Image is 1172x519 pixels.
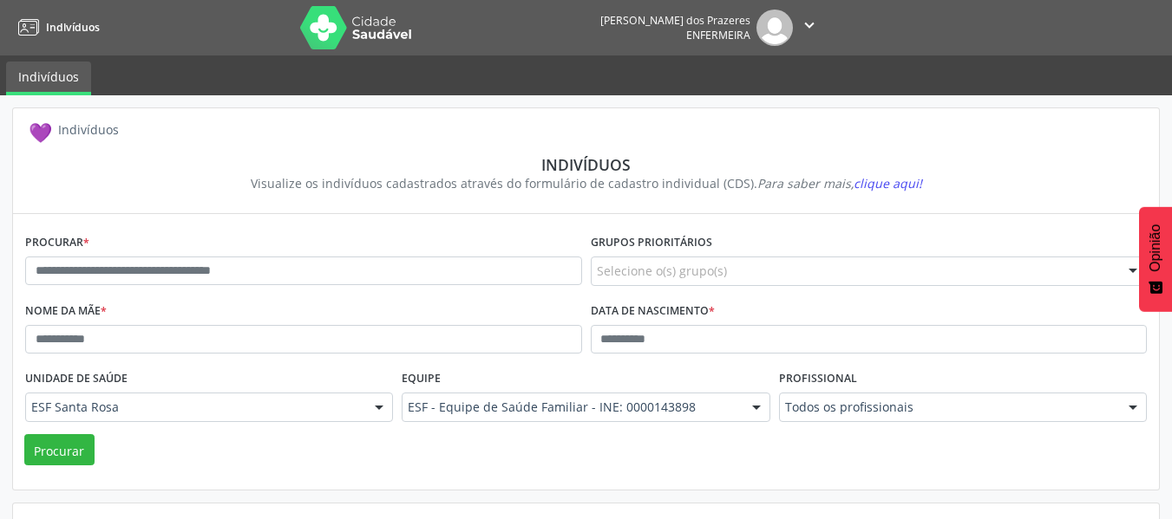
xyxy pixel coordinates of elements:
[58,121,119,138] font: Indivíduos
[854,175,922,191] font: clique aqui!
[686,28,750,42] font: Enfermeira
[251,175,757,191] font: Visualize os indivíduos cadastrados através do formulário de cadastro individual (CDS).
[800,16,819,35] font: 
[541,154,631,175] font: Indivíduos
[402,371,441,386] font: Equipe
[1148,224,1162,272] font: Opinião
[29,120,52,139] font: 💜
[600,13,750,28] font: [PERSON_NAME] dos Prazeres
[591,235,712,250] font: Grupos prioritários
[12,13,100,42] a: Indivíduos
[25,118,121,143] a: 💜 Indivíduos
[25,303,101,318] font: Nome da mãe
[6,62,91,95] a: Indivíduos
[25,235,83,250] font: Procurar
[591,303,709,318] font: Data de nascimento
[756,10,793,46] img: imagem
[826,8,1160,49] button: aplicativos
[34,442,84,458] font: Procurar
[25,371,128,386] font: Unidade de saúde
[785,399,913,415] font: Todos os profissionais
[31,399,119,415] font: ESF Santa Rosa
[597,263,727,279] font: Selecione o(s) grupo(s)
[826,17,1160,48] font: aplicativos
[24,434,95,465] button: Procurar
[46,20,100,35] font: Indivíduos
[18,68,79,85] font: Indivíduos
[1139,207,1172,312] button: Feedback - Mostrar pesquisa
[408,399,696,415] font: ESF - Equipe de Saúde Familiar - INE: 0000143898
[793,10,826,46] button: 
[779,371,857,386] font: Profissional
[757,175,854,191] font: Para saber mais,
